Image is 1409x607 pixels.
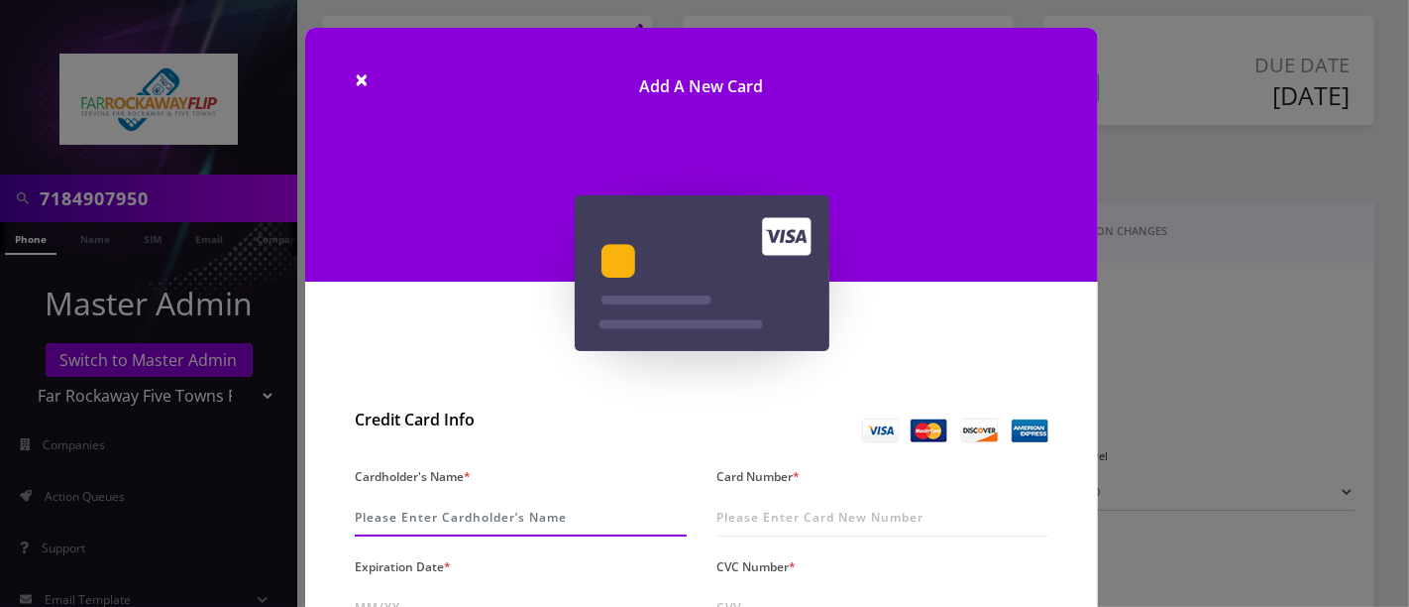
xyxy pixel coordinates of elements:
span: × [355,62,369,95]
h1: Add A New Card [305,28,1098,126]
h2: Credit Card Info [355,411,687,429]
input: Please Enter Card New Number [716,499,1048,537]
button: Close [355,67,369,91]
input: Please Enter Cardholder’s Name [355,499,687,537]
label: Cardholder's Name [355,462,471,491]
label: Card Number [716,462,800,491]
img: Add A New Card [575,195,829,351]
label: Expiration Date [355,552,451,581]
img: Credit Card Info [862,419,1048,442]
label: CVC Number [716,552,796,581]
